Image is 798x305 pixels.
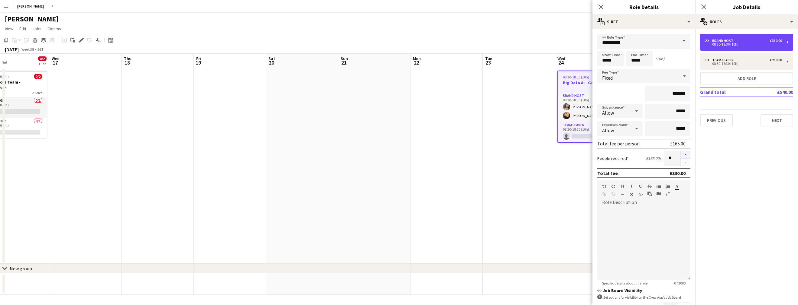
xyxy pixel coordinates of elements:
button: Strikethrough [647,184,652,189]
button: Increase [681,151,690,159]
h3: Job Details [695,3,798,11]
button: Text Color [675,184,679,189]
div: Shift [592,14,695,29]
div: Total fee per person [597,141,640,147]
div: 08:30-18:30 (10h) [705,43,782,46]
span: Sun [341,56,348,61]
div: Set options for visibility on the Crew App’s Job Board [597,294,690,300]
button: Underline [638,184,643,189]
div: 1 x [705,58,712,62]
button: Insert video [657,191,661,196]
h3: Big Data AI - Google [558,80,624,85]
button: HTML Code [638,192,643,197]
div: BST [37,47,44,52]
div: £165.00 [670,141,686,147]
button: Next [761,114,793,126]
span: Allow [602,127,614,133]
a: Jobs [30,25,44,33]
span: Edit [19,26,26,31]
span: 18 [123,59,131,66]
div: £330.00 [770,39,782,43]
span: 2 Roles [32,91,42,95]
span: Sat [268,56,275,61]
span: Mon [413,56,421,61]
div: [DATE] [5,46,19,52]
span: Fixed [602,75,613,81]
td: £540.00 [757,87,793,97]
h3: Role Details [592,3,695,11]
h3: Job Board Visibility [597,288,690,293]
span: 0/2 [34,74,42,79]
td: Grand total [700,87,757,97]
div: £165.00 x [646,156,661,161]
span: 22 [412,59,421,66]
span: 24 [556,59,565,66]
h1: [PERSON_NAME] [5,14,59,24]
span: Wed [557,56,565,61]
div: Team Leader [712,58,736,62]
span: 17 [51,59,60,66]
span: Fri [196,56,201,61]
a: View [2,25,16,33]
app-card-role: Brand Host2/208:30-18:30 (10h)[PERSON_NAME][PERSON_NAME] [558,92,624,122]
button: Italic [629,184,634,189]
a: Comms [45,25,63,33]
button: Ordered List [666,184,670,189]
span: 19 [195,59,201,66]
span: 0 / 2000 [669,281,690,285]
span: View [5,26,13,31]
span: Allow [602,110,614,116]
span: Tue [485,56,492,61]
span: 21 [340,59,348,66]
app-card-role: Team Leader0/108:30-18:30 (10h) [558,122,624,142]
div: 2 x [705,39,712,43]
div: Roles [695,14,798,29]
label: People required [597,156,629,161]
span: Comms [47,26,61,31]
span: Wed [52,56,60,61]
button: Horizontal Line [620,192,624,197]
span: 0/2 [38,56,47,61]
button: Clear Formatting [629,192,634,197]
div: 1 Job [38,62,46,66]
a: Edit [17,25,29,33]
span: Thu [124,56,131,61]
button: Bold [620,184,624,189]
button: Previous [700,114,733,126]
div: (10h) [655,56,664,62]
span: 08:30-18:30 (10h) [563,75,589,79]
span: 23 [484,59,492,66]
span: Specific details about this role [597,281,652,285]
button: Unordered List [657,184,661,189]
button: [PERSON_NAME] [12,0,49,12]
button: Redo [611,184,615,189]
button: Undo [602,184,606,189]
button: Fullscreen [666,191,670,196]
div: 08:30-18:30 (10h) [705,62,782,65]
span: 20 [268,59,275,66]
div: Brand Host [712,39,736,43]
div: £210.00 [770,58,782,62]
div: £330.00 [670,170,686,176]
div: New group [10,265,32,272]
app-job-card: 08:30-18:30 (10h)2/3Big Data AI - Google2 RolesBrand Host2/208:30-18:30 (10h)[PERSON_NAME][PERSON... [557,71,625,143]
button: Add role [700,72,793,84]
span: Week 38 [20,47,35,52]
div: Total fee [597,170,618,176]
span: Jobs [32,26,41,31]
button: Paste as plain text [647,191,652,196]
